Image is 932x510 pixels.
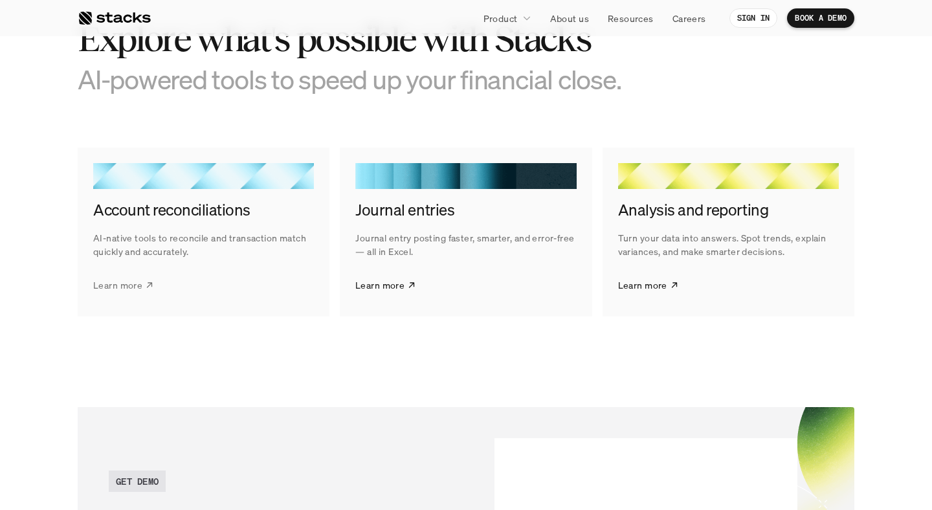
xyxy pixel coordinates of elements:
a: Learn more [618,269,679,301]
a: SIGN IN [729,8,778,28]
p: Product [483,12,518,25]
h2: GET DEMO [116,474,159,488]
p: Learn more [93,278,142,292]
p: BOOK A DEMO [795,14,847,23]
p: Careers [672,12,706,25]
a: About us [542,6,597,30]
h4: Journal entries [355,199,576,221]
a: Learn more [355,269,416,301]
a: Resources [600,6,661,30]
p: Learn more [355,278,405,292]
a: Careers [665,6,714,30]
p: About us [550,12,589,25]
p: Turn your data into answers. Spot trends, explain variances, and make smarter decisions. [618,231,839,258]
h4: Analysis and reporting [618,199,839,221]
p: Learn more [618,278,667,292]
p: AI-native tools to reconcile and transaction match quickly and accurately. [93,231,314,258]
p: Journal entry posting faster, smarter, and error-free — all in Excel. [355,231,576,258]
a: Learn more [93,269,154,301]
h2: Explore what's possible with Stacks [78,19,660,59]
p: SIGN IN [737,14,770,23]
a: BOOK A DEMO [787,8,854,28]
h4: Account reconciliations [93,199,314,221]
p: Resources [608,12,654,25]
h3: AI-powered tools to speed up your financial close. [78,63,660,95]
